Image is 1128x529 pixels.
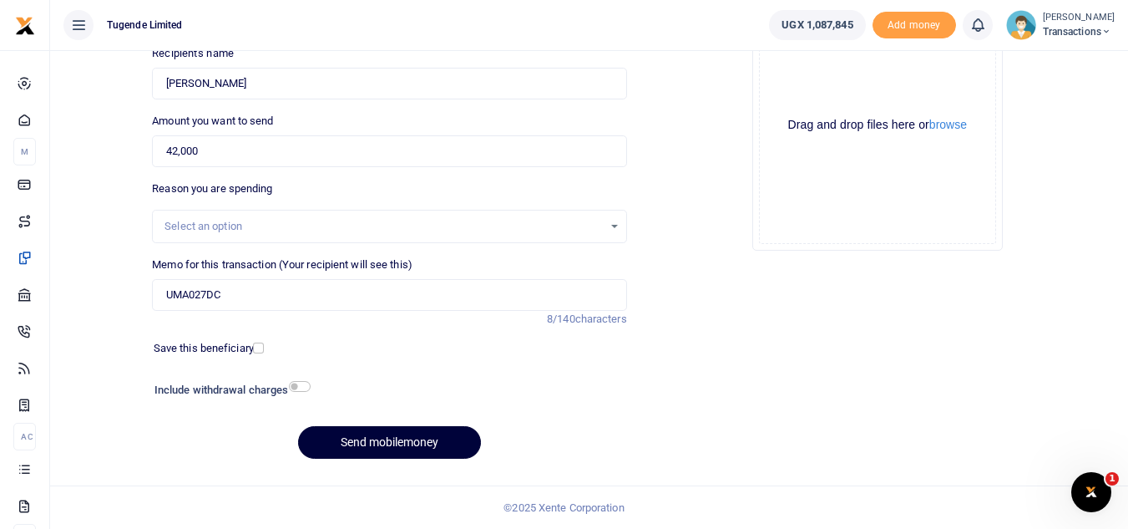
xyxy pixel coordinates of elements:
a: profile-user [PERSON_NAME] Transactions [1006,10,1115,40]
span: Transactions [1043,24,1115,39]
button: browse [929,119,967,130]
li: Wallet ballance [762,10,872,40]
span: 8/140 [547,313,575,325]
label: Recipient's name [152,45,234,62]
span: Tugende Limited [100,18,190,33]
a: UGX 1,087,845 [769,10,865,40]
li: Ac [13,423,36,450]
label: Reason you are spending [152,181,272,197]
div: Select an option [164,218,602,235]
input: Enter extra information [152,279,626,311]
li: Toup your wallet [873,12,956,39]
label: Amount you want to send [152,113,273,130]
span: UGX 1,087,845 [782,17,852,33]
img: profile-user [1006,10,1036,40]
input: UGX [152,135,626,167]
span: characters [575,313,627,325]
h6: Include withdrawal charges [154,384,303,397]
span: Add money [873,12,956,39]
small: [PERSON_NAME] [1043,11,1115,25]
li: M [13,138,36,165]
span: 1 [1105,472,1119,486]
input: Loading name... [152,68,626,99]
a: Add money [873,18,956,30]
div: Drag and drop files here or [760,117,995,133]
iframe: Intercom live chat [1071,472,1111,512]
a: logo-small logo-large logo-large [15,18,35,31]
img: logo-small [15,16,35,36]
label: Memo for this transaction (Your recipient will see this) [152,257,412,273]
label: Save this beneficiary [154,340,254,357]
button: Send mobilemoney [298,426,481,459]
